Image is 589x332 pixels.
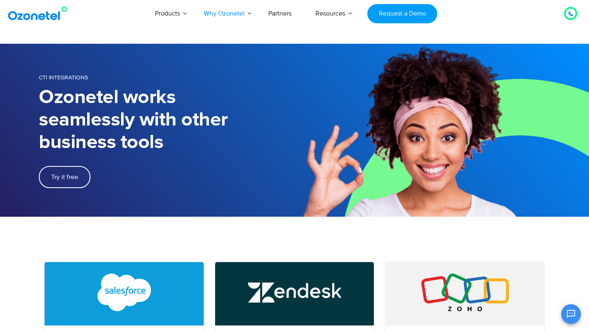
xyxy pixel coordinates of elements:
a: Try it free [39,166,90,188]
button: Open chat [561,304,581,324]
img: Zendesk Call Center Integration [248,274,342,311]
h1: Ozonetel works seamlessly with other business tools [39,86,294,154]
span: Try it free [51,174,78,180]
span: CTI Integrations [39,74,88,81]
a: Request a Demo [367,4,437,23]
img: Salesforce CTI Integration with Call Center Software [77,274,171,311]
